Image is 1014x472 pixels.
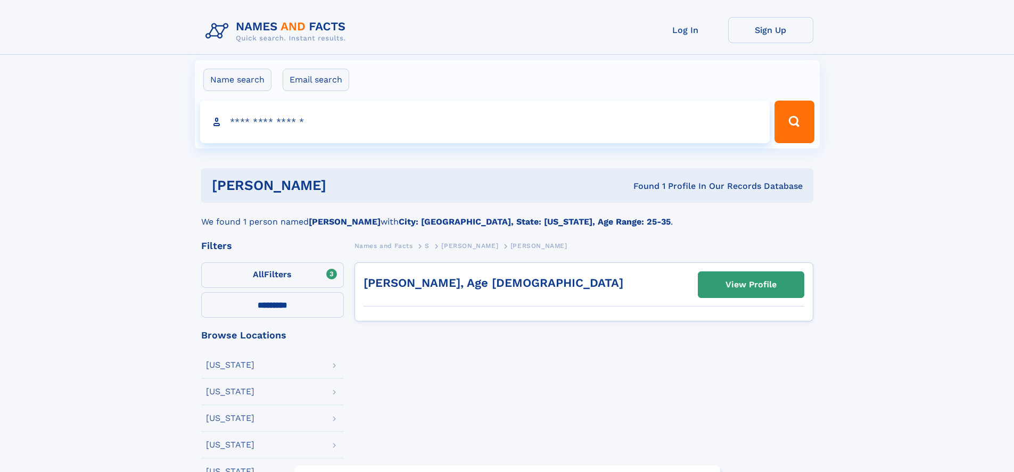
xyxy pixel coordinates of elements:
[212,179,480,192] h1: [PERSON_NAME]
[698,272,804,297] a: View Profile
[206,361,254,369] div: [US_STATE]
[643,17,728,43] a: Log In
[203,69,271,91] label: Name search
[774,101,814,143] button: Search Button
[510,242,567,250] span: [PERSON_NAME]
[425,239,430,252] a: S
[726,272,777,297] div: View Profile
[206,441,254,449] div: [US_STATE]
[201,262,344,288] label: Filters
[201,330,344,340] div: Browse Locations
[201,203,813,228] div: We found 1 person named with .
[206,387,254,396] div: [US_STATE]
[441,239,498,252] a: [PERSON_NAME]
[480,180,803,192] div: Found 1 Profile In Our Records Database
[206,414,254,423] div: [US_STATE]
[201,17,355,46] img: Logo Names and Facts
[309,217,381,227] b: [PERSON_NAME]
[200,101,770,143] input: search input
[355,239,413,252] a: Names and Facts
[728,17,813,43] a: Sign Up
[441,242,498,250] span: [PERSON_NAME]
[399,217,671,227] b: City: [GEOGRAPHIC_DATA], State: [US_STATE], Age Range: 25-35
[201,241,344,251] div: Filters
[253,269,264,279] span: All
[283,69,349,91] label: Email search
[425,242,430,250] span: S
[364,276,623,289] a: [PERSON_NAME], Age [DEMOGRAPHIC_DATA]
